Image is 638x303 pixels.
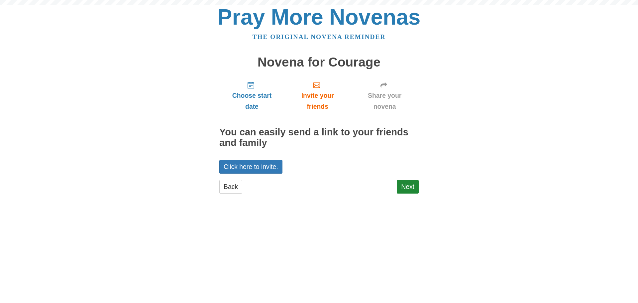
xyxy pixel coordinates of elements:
a: Share your novena [351,76,419,115]
a: Back [219,180,242,194]
a: The original novena reminder [253,33,386,40]
a: Click here to invite. [219,160,282,174]
span: Share your novena [357,90,412,112]
a: Next [397,180,419,194]
h1: Novena for Courage [219,55,419,70]
a: Choose start date [219,76,284,115]
span: Invite your friends [291,90,344,112]
span: Choose start date [226,90,278,112]
a: Invite your friends [284,76,351,115]
a: Pray More Novenas [218,5,421,29]
h2: You can easily send a link to your friends and family [219,127,419,148]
